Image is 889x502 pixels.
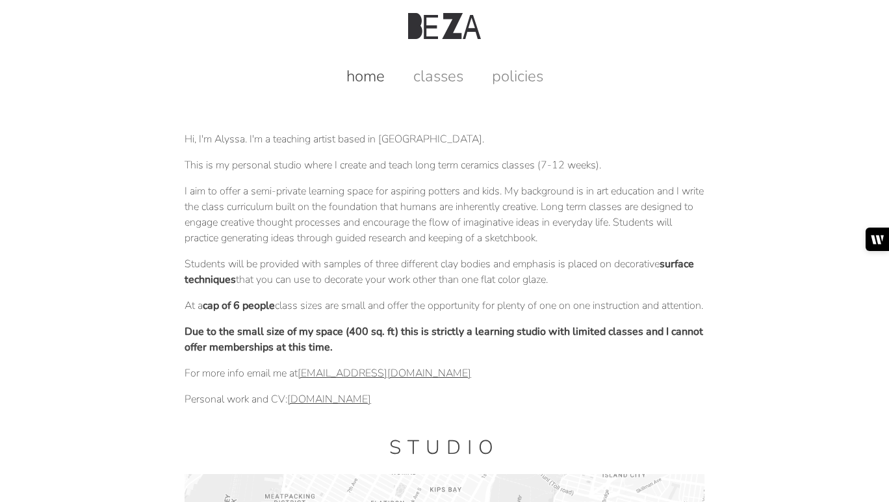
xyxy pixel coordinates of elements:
[479,66,556,86] a: policies
[185,131,704,147] p: Hi, I'm Alyssa. I'm a teaching artist based in [GEOGRAPHIC_DATA].
[333,66,398,86] a: home
[185,256,704,287] p: Students will be provided with samples of three different clay bodies and emphasis is placed on d...
[185,157,704,173] p: This is my personal studio where I create and teach long term ceramics classes (7-12 weeks).
[203,298,275,313] strong: cap of 6 people
[185,324,703,354] strong: Due to the small size of my space (400 sq. ft) this is strictly a learning studio with limited cl...
[185,183,704,246] p: I aim to offer a semi-private learning space for aspiring potters and kids. My background is in a...
[287,392,371,406] a: [DOMAIN_NAME]
[185,365,704,381] p: For more info email me at
[408,13,481,39] img: Beza Studio Logo
[185,391,704,407] p: Personal work and CV:
[185,298,704,313] p: At a class sizes are small and offer the opportunity for plenty of one on one instruction and att...
[298,366,471,380] a: [EMAIL_ADDRESS][DOMAIN_NAME]
[400,66,476,86] a: classes
[185,434,704,461] h1: Studio
[185,257,694,287] strong: surface techniques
